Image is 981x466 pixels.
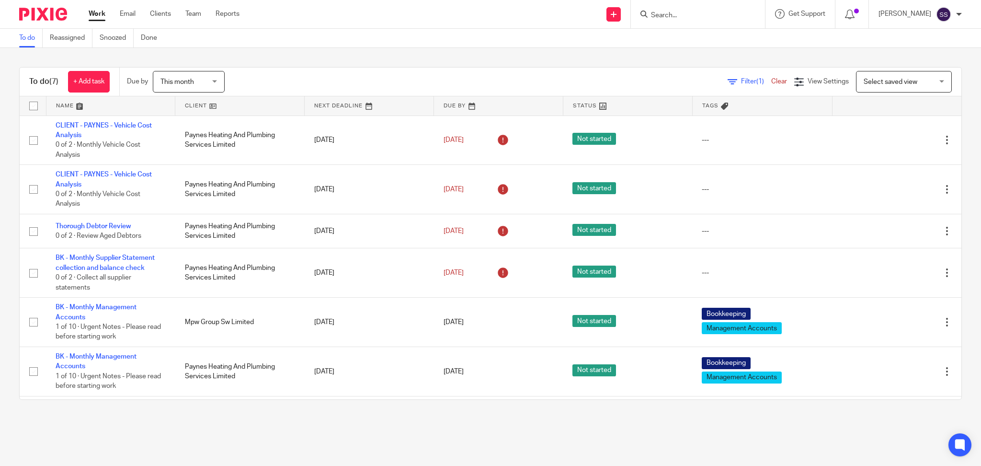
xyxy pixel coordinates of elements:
[120,9,136,19] a: Email
[56,304,137,320] a: BK - Monthly Management Accounts
[444,186,464,193] span: [DATE]
[175,214,305,248] td: Paynes Heating And Plumbing Services Limited
[68,71,110,93] a: + Add task
[216,9,240,19] a: Reports
[19,29,43,47] a: To do
[702,322,782,334] span: Management Accounts
[56,171,152,187] a: CLIENT - PAYNES - Vehicle Cost Analysis
[127,77,148,86] p: Due by
[702,185,822,194] div: ---
[160,79,194,85] span: This month
[572,133,616,145] span: Not started
[702,372,782,384] span: Management Accounts
[175,165,305,214] td: Paynes Heating And Plumbing Services Limited
[572,266,616,278] span: Not started
[572,224,616,236] span: Not started
[702,226,822,236] div: ---
[788,11,825,17] span: Get Support
[56,255,155,271] a: BK - Monthly Supplier Statement collection and balance check
[150,9,171,19] a: Clients
[175,116,305,165] td: Paynes Heating And Plumbing Services Limited
[89,9,105,19] a: Work
[702,268,822,278] div: ---
[572,364,616,376] span: Not started
[56,353,137,370] a: BK - Monthly Management Accounts
[175,298,305,347] td: Mpw Group Sw Limited
[56,274,131,291] span: 0 of 2 · Collect all supplier statements
[702,135,822,145] div: ---
[444,269,464,276] span: [DATE]
[702,357,751,369] span: Bookkeeping
[56,122,152,139] a: CLIENT - PAYNES - Vehicle Cost Analysis
[305,396,434,445] td: [DATE]
[444,319,464,326] span: [DATE]
[175,347,305,396] td: Paynes Heating And Plumbing Services Limited
[702,308,751,320] span: Bookkeeping
[444,228,464,234] span: [DATE]
[305,116,434,165] td: [DATE]
[305,347,434,396] td: [DATE]
[771,78,787,85] a: Clear
[650,12,736,20] input: Search
[756,78,764,85] span: (1)
[444,368,464,375] span: [DATE]
[56,373,161,390] span: 1 of 10 · Urgent Notes - Please read before starting work
[19,8,67,21] img: Pixie
[56,191,140,208] span: 0 of 2 · Monthly Vehicle Cost Analysis
[100,29,134,47] a: Snoozed
[56,324,161,340] span: 1 of 10 · Urgent Notes - Please read before starting work
[50,29,92,47] a: Reassigned
[56,141,140,158] span: 0 of 2 · Monthly Vehicle Cost Analysis
[444,137,464,143] span: [DATE]
[702,103,719,108] span: Tags
[572,315,616,327] span: Not started
[56,233,141,239] span: 0 of 2 · Review Aged Debtors
[864,79,917,85] span: Select saved view
[305,214,434,248] td: [DATE]
[141,29,164,47] a: Done
[49,78,58,85] span: (7)
[185,9,201,19] a: Team
[305,165,434,214] td: [DATE]
[175,248,305,298] td: Paynes Heating And Plumbing Services Limited
[56,223,131,230] a: Thorough Debtor Review
[936,7,951,22] img: svg%3E
[29,77,58,87] h1: To do
[808,78,849,85] span: View Settings
[878,9,931,19] p: [PERSON_NAME]
[741,78,771,85] span: Filter
[305,298,434,347] td: [DATE]
[305,248,434,298] td: [DATE]
[572,182,616,194] span: Not started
